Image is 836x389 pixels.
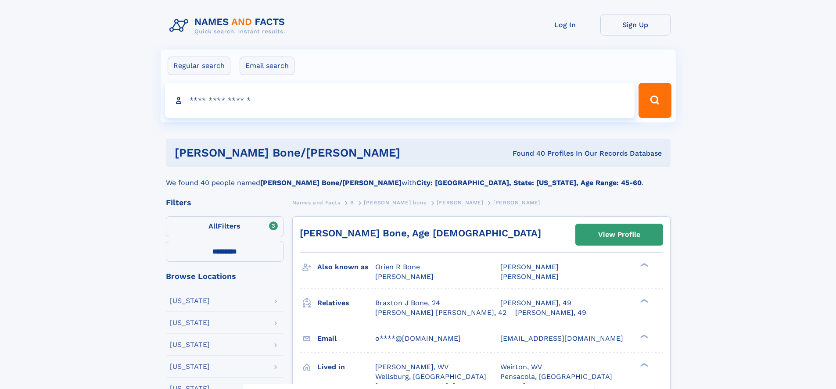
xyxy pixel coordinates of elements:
[638,298,649,303] div: ❯
[350,200,354,206] span: B
[317,296,375,310] h3: Relatives
[500,272,559,281] span: [PERSON_NAME]
[639,83,671,118] button: Search Button
[292,197,341,208] a: Names and Facts
[317,360,375,375] h3: Lived in
[456,149,662,158] div: Found 40 Profiles In Our Records Database
[350,197,354,208] a: B
[375,298,440,308] a: Braxton J Bone, 24
[317,260,375,275] h3: Also known as
[416,178,642,187] b: City: [GEOGRAPHIC_DATA], State: [US_STATE], Age Range: 45-60
[500,298,571,308] a: [PERSON_NAME], 49
[364,200,427,206] span: [PERSON_NAME] bone
[166,199,283,207] div: Filters
[375,263,420,271] span: Orien R Bone
[600,14,671,36] a: Sign Up
[437,197,484,208] a: [PERSON_NAME]
[500,263,559,271] span: [PERSON_NAME]
[168,57,230,75] label: Regular search
[166,167,671,188] div: We found 40 people named with .
[375,308,506,318] a: [PERSON_NAME] [PERSON_NAME], 42
[170,319,210,326] div: [US_STATE]
[166,14,292,38] img: Logo Names and Facts
[260,178,402,187] b: [PERSON_NAME] Bone/[PERSON_NAME]
[375,372,486,381] span: Wellsburg, [GEOGRAPHIC_DATA]
[493,200,540,206] span: [PERSON_NAME]
[437,200,484,206] span: [PERSON_NAME]
[598,225,640,245] div: View Profile
[576,224,663,245] a: View Profile
[166,216,283,237] label: Filters
[515,308,586,318] a: [PERSON_NAME], 49
[166,272,283,280] div: Browse Locations
[170,297,210,304] div: [US_STATE]
[500,372,612,381] span: Pensacola, [GEOGRAPHIC_DATA]
[165,83,635,118] input: search input
[530,14,600,36] a: Log In
[170,363,210,370] div: [US_STATE]
[638,333,649,339] div: ❯
[170,341,210,348] div: [US_STATE]
[638,262,649,268] div: ❯
[300,228,541,239] a: [PERSON_NAME] Bone, Age [DEMOGRAPHIC_DATA]
[500,363,542,371] span: Weirton, WV
[375,272,434,281] span: [PERSON_NAME]
[175,147,456,158] h1: [PERSON_NAME] bone/[PERSON_NAME]
[375,363,448,371] span: [PERSON_NAME], WV
[240,57,294,75] label: Email search
[317,331,375,346] h3: Email
[364,197,427,208] a: [PERSON_NAME] bone
[638,362,649,368] div: ❯
[208,222,218,230] span: All
[500,334,623,343] span: [EMAIL_ADDRESS][DOMAIN_NAME]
